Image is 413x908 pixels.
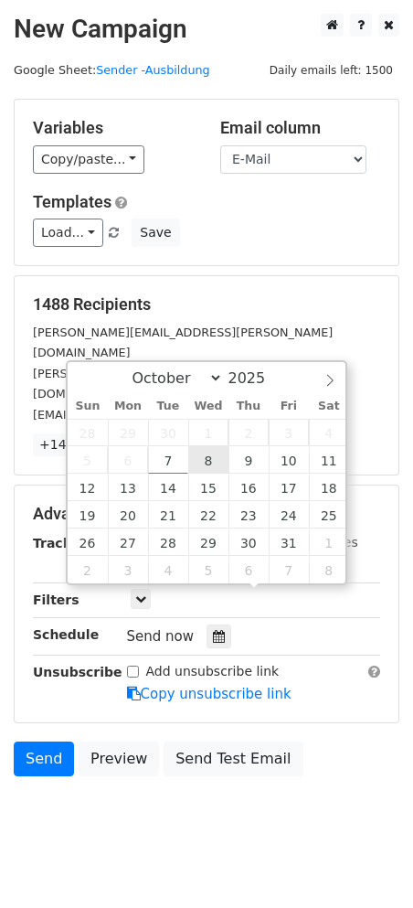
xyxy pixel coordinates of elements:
[14,14,399,45] h2: New Campaign
[148,474,188,501] span: October 14, 2025
[228,529,269,556] span: October 30, 2025
[33,219,103,247] a: Load...
[148,401,188,412] span: Tue
[33,367,333,401] small: [PERSON_NAME][EMAIL_ADDRESS][PERSON_NAME][DOMAIN_NAME]
[127,628,195,645] span: Send now
[164,742,302,776] a: Send Test Email
[148,529,188,556] span: October 28, 2025
[269,474,309,501] span: October 17, 2025
[108,501,148,529] span: October 20, 2025
[108,474,148,501] span: October 13, 2025
[228,401,269,412] span: Thu
[148,419,188,446] span: September 30, 2025
[228,474,269,501] span: October 16, 2025
[33,145,144,174] a: Copy/paste...
[220,118,380,138] h5: Email column
[68,446,108,474] span: October 5, 2025
[33,408,237,422] small: [EMAIL_ADDRESS][DOMAIN_NAME]
[263,60,399,80] span: Daily emails left: 1500
[68,501,108,529] span: October 19, 2025
[228,419,269,446] span: October 2, 2025
[68,419,108,446] span: September 28, 2025
[33,118,193,138] h5: Variables
[68,474,108,501] span: October 12, 2025
[108,419,148,446] span: September 29, 2025
[263,63,399,77] a: Daily emails left: 1500
[148,501,188,529] span: October 21, 2025
[188,419,228,446] span: October 1, 2025
[96,63,210,77] a: Sender -Ausbildung
[79,742,159,776] a: Preview
[33,192,111,211] a: Templates
[132,219,179,247] button: Save
[269,529,309,556] span: October 31, 2025
[33,326,333,360] small: [PERSON_NAME][EMAIL_ADDRESS][PERSON_NAME][DOMAIN_NAME]
[322,820,413,908] div: Chat-Widget
[33,504,380,524] h5: Advanced
[14,63,210,77] small: Google Sheet:
[269,446,309,474] span: October 10, 2025
[309,401,349,412] span: Sat
[33,665,122,679] strong: Unsubscribe
[228,501,269,529] span: October 23, 2025
[188,401,228,412] span: Wed
[286,533,357,552] label: UTM Codes
[108,529,148,556] span: October 27, 2025
[309,556,349,583] span: November 8, 2025
[309,446,349,474] span: October 11, 2025
[322,820,413,908] iframe: Chat Widget
[223,369,289,387] input: Year
[188,446,228,474] span: October 8, 2025
[108,556,148,583] span: November 3, 2025
[33,536,94,550] strong: Tracking
[148,446,188,474] span: October 7, 2025
[188,474,228,501] span: October 15, 2025
[33,593,79,607] strong: Filters
[309,501,349,529] span: October 25, 2025
[269,401,309,412] span: Fri
[33,627,99,642] strong: Schedule
[309,474,349,501] span: October 18, 2025
[127,686,291,702] a: Copy unsubscribe link
[68,529,108,556] span: October 26, 2025
[188,501,228,529] span: October 22, 2025
[309,419,349,446] span: October 4, 2025
[146,662,280,681] label: Add unsubscribe link
[108,401,148,412] span: Mon
[228,446,269,474] span: October 9, 2025
[108,446,148,474] span: October 6, 2025
[14,742,74,776] a: Send
[228,556,269,583] span: November 6, 2025
[68,401,108,412] span: Sun
[68,556,108,583] span: November 2, 2025
[269,501,309,529] span: October 24, 2025
[33,433,126,456] a: +1485 more
[269,419,309,446] span: October 3, 2025
[33,294,380,315] h5: 1488 Recipients
[188,529,228,556] span: October 29, 2025
[148,556,188,583] span: November 4, 2025
[188,556,228,583] span: November 5, 2025
[269,556,309,583] span: November 7, 2025
[309,529,349,556] span: November 1, 2025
